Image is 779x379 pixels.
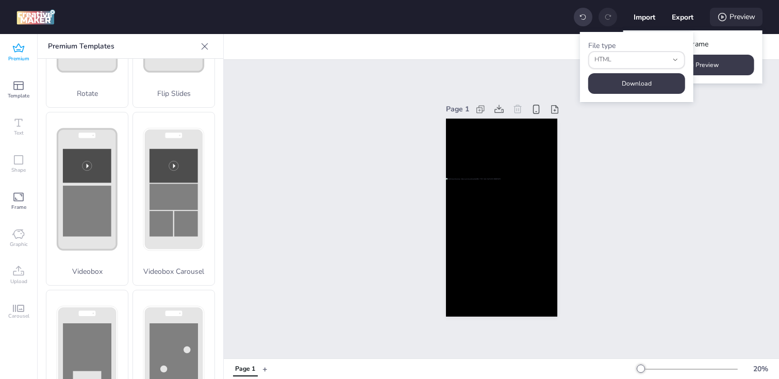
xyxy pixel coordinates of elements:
p: Premium Templates [48,34,196,59]
p: Rotate [46,88,128,99]
p: Videobox Carousel [133,266,214,277]
button: Export [672,6,693,28]
button: Import [634,6,655,28]
span: Carousel [8,312,29,320]
span: Graphic [10,240,28,249]
span: Shape [11,166,26,174]
img: logo Creative Maker [16,9,55,25]
label: File type [588,41,616,51]
p: Flip Slides [133,88,214,99]
div: Page 1 [235,365,255,374]
div: Tabs [228,360,262,378]
div: Page 1 [446,104,469,114]
div: 20 % [748,364,773,374]
button: Download [588,73,685,94]
button: Generate Preview [632,55,754,75]
span: Template [8,92,29,100]
div: Preview [710,8,763,26]
p: Videobox [46,266,128,277]
span: Upload [10,277,27,286]
span: Text [14,129,24,137]
span: Premium [8,55,29,63]
span: HTML [594,55,668,64]
button: fileType [588,51,685,69]
span: Frame [11,203,26,211]
span: With mobile frame [645,39,708,50]
button: + [262,360,268,378]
